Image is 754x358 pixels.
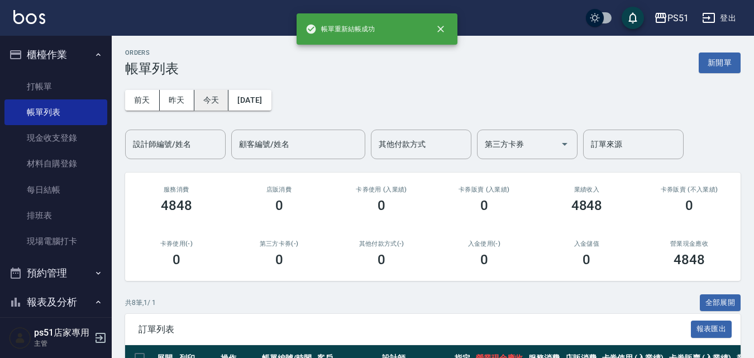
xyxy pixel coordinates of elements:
button: 登出 [698,8,741,28]
h2: 營業現金應收 [651,240,727,247]
button: 新開單 [699,52,741,73]
p: 主管 [34,338,91,349]
h2: 入金儲值 [549,240,625,247]
button: 櫃檯作業 [4,40,107,69]
button: PS51 [650,7,693,30]
button: [DATE] [228,90,271,111]
h5: ps51店家專用 [34,327,91,338]
button: 報表及分析 [4,288,107,317]
button: 全部展開 [700,294,741,312]
h2: 卡券使用(-) [139,240,214,247]
button: 預約管理 [4,259,107,288]
h2: ORDERS [125,49,179,56]
h3: 0 [378,252,385,268]
h2: 入金使用(-) [446,240,522,247]
a: 排班表 [4,203,107,228]
h2: 店販消費 [241,186,317,193]
h3: 0 [275,252,283,268]
button: 昨天 [160,90,194,111]
button: 報表匯出 [691,321,732,338]
button: save [622,7,644,29]
h3: 帳單列表 [125,61,179,77]
button: Open [556,135,574,153]
a: 現場電腦打卡 [4,228,107,254]
h3: 0 [480,252,488,268]
h2: 第三方卡券(-) [241,240,317,247]
a: 帳單列表 [4,99,107,125]
h3: 0 [275,198,283,213]
a: 材料自購登錄 [4,151,107,176]
button: 前天 [125,90,160,111]
h3: 0 [685,198,693,213]
h3: 4848 [571,198,603,213]
p: 共 8 筆, 1 / 1 [125,298,156,308]
h2: 業績收入 [549,186,625,193]
h3: 4848 [674,252,705,268]
a: 每日結帳 [4,177,107,203]
span: 帳單重新結帳成功 [306,23,375,35]
img: Person [9,327,31,349]
a: 打帳單 [4,74,107,99]
h2: 卡券使用 (入業績) [343,186,419,193]
a: 報表匯出 [691,323,732,334]
a: 現金收支登錄 [4,125,107,151]
a: 新開單 [699,57,741,68]
h3: 4848 [161,198,192,213]
div: PS51 [667,11,689,25]
h3: 0 [378,198,385,213]
img: Logo [13,10,45,24]
h3: 0 [583,252,590,268]
h2: 卡券販賣 (不入業績) [651,186,727,193]
h2: 其他付款方式(-) [343,240,419,247]
h2: 卡券販賣 (入業績) [446,186,522,193]
button: close [428,17,453,41]
h3: 0 [173,252,180,268]
span: 訂單列表 [139,324,691,335]
h3: 服務消費 [139,186,214,193]
h3: 0 [480,198,488,213]
button: 今天 [194,90,229,111]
